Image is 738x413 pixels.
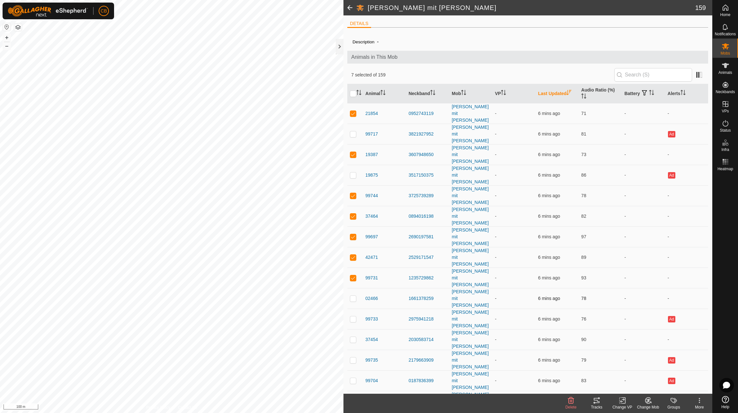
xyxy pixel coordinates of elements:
div: 0952743119 [409,110,447,117]
app-display-virtual-paddock-transition: - [495,337,496,342]
app-display-virtual-paddock-transition: - [495,214,496,219]
app-display-virtual-paddock-transition: - [495,193,496,198]
div: 3725739289 [409,192,447,199]
td: - [622,103,665,124]
p-sorticon: Activate to sort [461,91,466,96]
span: Neckbands [716,90,735,94]
span: 11 Aug 2025, 2:58 pm [538,234,560,239]
span: 11 Aug 2025, 2:59 pm [538,152,560,157]
app-display-virtual-paddock-transition: - [495,131,496,136]
td: - [665,206,708,226]
span: CB [101,8,107,14]
span: Heatmap [717,167,733,171]
span: 11 Aug 2025, 2:58 pm [538,337,560,342]
input: Search (S) [614,68,692,82]
div: Change VP [609,404,635,410]
span: 99733 [365,316,378,322]
td: - [622,206,665,226]
th: Audio Ratio (%) [579,84,622,103]
td: - [622,226,665,247]
p-sorticon: Activate to sort [356,91,361,96]
div: 0187836399 [409,377,447,384]
span: VPs [722,109,729,113]
app-display-virtual-paddock-transition: - [495,357,496,363]
span: 19387 [365,151,378,158]
p-sorticon: Activate to sort [430,91,435,96]
div: [PERSON_NAME] mit [PERSON_NAME] [452,145,490,165]
p-sorticon: Activate to sort [566,91,572,96]
button: + [3,34,11,41]
div: More [687,404,712,410]
span: 37454 [365,336,378,343]
li: DETAILS [347,20,371,28]
div: 1235729862 [409,275,447,281]
span: Mobs [721,51,730,55]
span: 71 [581,111,586,116]
th: Alerts [665,84,708,103]
div: [PERSON_NAME] mit [PERSON_NAME] [452,103,490,124]
span: 82 [581,214,586,219]
th: Neckband [406,84,449,103]
span: 93 [581,275,586,280]
span: 89 [581,255,586,260]
button: Ad [668,357,675,364]
span: 78 [581,296,586,301]
span: 11 Aug 2025, 2:59 pm [538,131,560,136]
td: - [665,226,708,247]
span: Help [721,405,729,409]
th: Animal [363,84,406,103]
p-sorticon: Activate to sort [501,91,506,96]
div: [PERSON_NAME] mit [PERSON_NAME] [452,124,490,144]
app-display-virtual-paddock-transition: - [495,172,496,178]
div: 0894016198 [409,213,447,220]
span: 11 Aug 2025, 2:58 pm [538,255,560,260]
p-sorticon: Activate to sort [649,91,654,96]
td: - [665,391,708,411]
button: – [3,42,11,50]
span: 11 Aug 2025, 2:58 pm [538,357,560,363]
button: Ad [668,316,675,322]
div: 3821927952 [409,131,447,137]
span: 159 [695,3,706,13]
a: Contact Us [178,405,197,410]
td: - [665,185,708,206]
div: 2690197581 [409,233,447,240]
td: - [622,288,665,309]
div: Change Mob [635,404,661,410]
span: 83 [581,378,586,383]
span: Home [720,13,730,17]
span: Animals [718,71,732,75]
span: 99735 [365,357,378,364]
div: [PERSON_NAME] mit [PERSON_NAME] [452,206,490,226]
span: 11 Aug 2025, 2:59 pm [538,111,560,116]
span: 02466 [365,295,378,302]
img: Gallagher Logo [8,5,88,17]
td: - [622,268,665,288]
span: 7 selected of 159 [351,72,614,78]
span: 11 Aug 2025, 2:58 pm [538,193,560,198]
div: [PERSON_NAME] mit [PERSON_NAME] [452,330,490,350]
td: - [622,370,665,391]
div: [PERSON_NAME] mit [PERSON_NAME] [452,165,490,185]
td: - [665,329,708,350]
td: - [665,144,708,165]
span: 11 Aug 2025, 2:58 pm [538,316,560,321]
span: Status [720,128,731,132]
span: 11 Aug 2025, 2:58 pm [538,214,560,219]
th: Mob [449,84,492,103]
span: 81 [581,131,586,136]
span: 97 [581,234,586,239]
td: - [622,309,665,329]
span: 99731 [365,275,378,281]
div: 3517150375 [409,172,447,179]
p-sorticon: Activate to sort [680,91,686,96]
span: 21854 [365,110,378,117]
div: 2529171547 [409,254,447,261]
td: - [622,144,665,165]
div: [PERSON_NAME] mit [PERSON_NAME] [452,268,490,288]
td: - [622,185,665,206]
th: Battery [622,84,665,103]
label: Description [352,40,374,44]
span: 42471 [365,254,378,261]
span: 11 Aug 2025, 2:58 pm [538,296,560,301]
